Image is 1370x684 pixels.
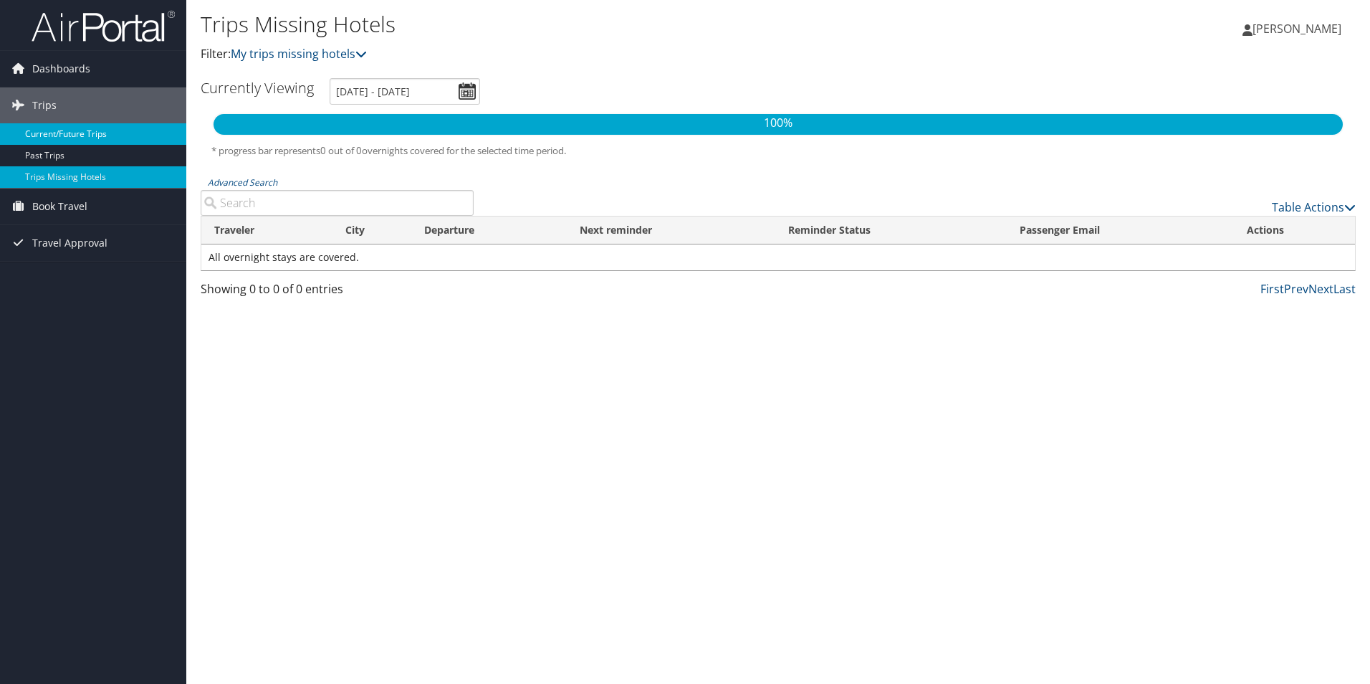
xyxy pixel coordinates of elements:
[32,51,90,87] span: Dashboards
[208,176,277,189] a: Advanced Search
[201,217,332,244] th: Traveler: activate to sort column ascending
[1242,7,1356,50] a: [PERSON_NAME]
[567,217,775,244] th: Next reminder
[201,190,474,216] input: Advanced Search
[411,217,567,244] th: Departure: activate to sort column descending
[201,78,314,98] h3: Currently Viewing
[1260,281,1284,297] a: First
[1284,281,1308,297] a: Prev
[1333,281,1356,297] a: Last
[214,114,1343,133] p: 100%
[330,78,480,105] input: [DATE] - [DATE]
[231,46,367,62] a: My trips missing hotels
[201,9,971,39] h1: Trips Missing Hotels
[211,144,1345,158] h5: * progress bar represents overnights covered for the selected time period.
[1252,21,1341,37] span: [PERSON_NAME]
[1308,281,1333,297] a: Next
[1272,199,1356,215] a: Table Actions
[1234,217,1355,244] th: Actions
[775,217,1007,244] th: Reminder Status
[201,45,971,64] p: Filter:
[1007,217,1234,244] th: Passenger Email: activate to sort column ascending
[32,87,57,123] span: Trips
[320,144,362,157] span: 0 out of 0
[32,189,87,224] span: Book Travel
[332,217,411,244] th: City: activate to sort column ascending
[201,280,474,305] div: Showing 0 to 0 of 0 entries
[32,9,175,43] img: airportal-logo.png
[32,225,107,261] span: Travel Approval
[201,244,1355,270] td: All overnight stays are covered.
